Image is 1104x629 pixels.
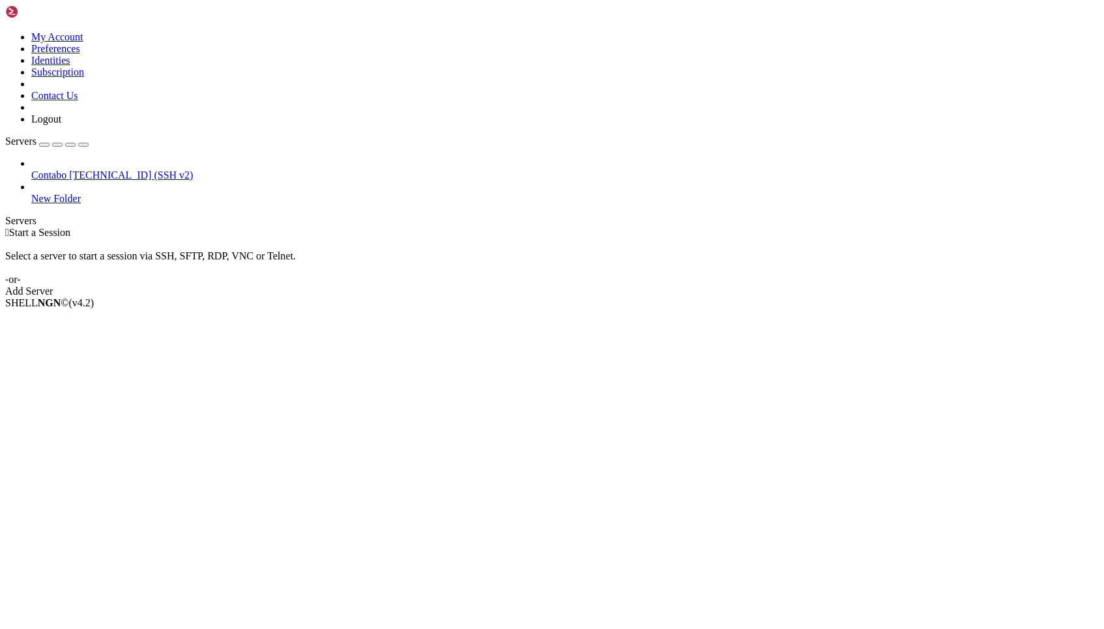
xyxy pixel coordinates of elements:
span: New Folder [31,193,81,204]
a: Preferences [31,43,80,54]
span:  [5,227,9,238]
span: SHELL © [5,297,94,308]
div: Select a server to start a session via SSH, SFTP, RDP, VNC or Telnet. -or- [5,239,1099,285]
span: 4.2.0 [69,297,94,308]
a: Servers [5,136,89,147]
div: Add Server [5,285,1099,297]
span: Servers [5,136,36,147]
a: Identities [31,55,70,66]
span: [TECHNICAL_ID] (SSH v2) [69,169,193,181]
a: My Account [31,31,83,42]
a: Contabo [TECHNICAL_ID] (SSH v2) [31,169,1099,181]
img: Shellngn [5,5,80,18]
span: Start a Session [9,227,70,238]
a: New Folder [31,193,1099,205]
b: NGN [38,297,61,308]
a: Logout [31,113,61,124]
li: New Folder [31,181,1099,205]
a: Subscription [31,66,84,78]
div: Servers [5,215,1099,227]
span: Contabo [31,169,66,181]
li: Contabo [TECHNICAL_ID] (SSH v2) [31,158,1099,181]
a: Contact Us [31,90,78,101]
